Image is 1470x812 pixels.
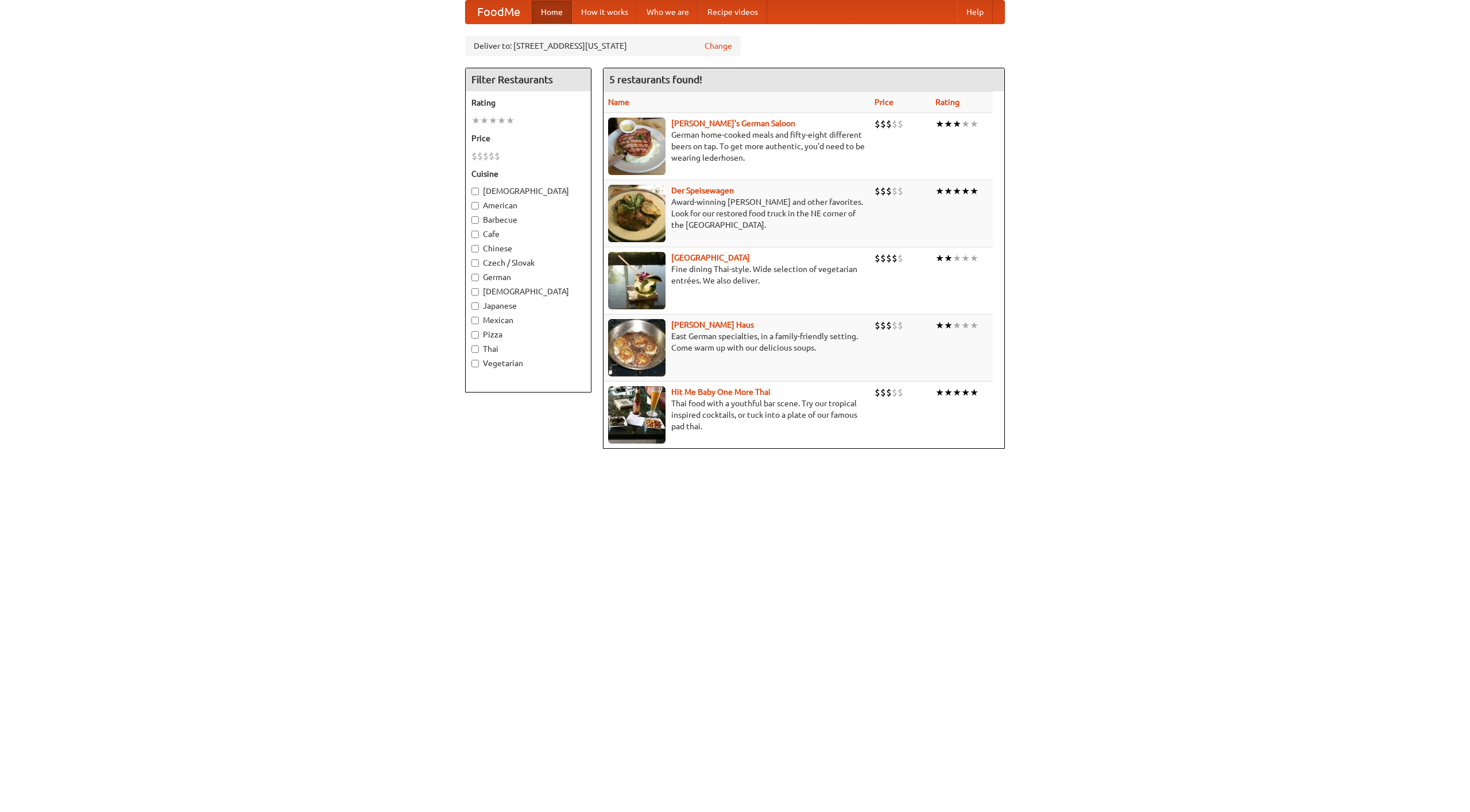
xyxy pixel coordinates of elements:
li: ★ [935,185,944,197]
li: ★ [953,252,961,265]
li: $ [886,185,892,197]
li: ★ [935,386,944,399]
h5: Price [471,133,585,144]
li: ★ [489,114,497,127]
label: Vegetarian [471,358,585,369]
a: Help [957,1,993,24]
a: [PERSON_NAME] Haus [671,320,754,329]
li: ★ [935,118,944,130]
p: Fine dining Thai-style. Wide selection of vegetarian entrées. We also deliver. [608,263,865,286]
a: Hit Me Baby One More Thai [671,387,771,397]
input: Cafe [471,231,479,238]
li: ★ [970,118,978,130]
h5: Cuisine [471,168,585,180]
li: $ [880,319,886,332]
li: ★ [506,114,514,127]
ng-pluralize: 5 restaurants found! [609,74,702,85]
input: Chinese [471,245,479,252]
li: ★ [944,386,953,399]
li: $ [489,150,494,162]
li: $ [892,386,898,399]
li: ★ [961,319,970,332]
label: Czech / Slovak [471,257,585,269]
li: $ [892,118,898,130]
img: babythai.jpg [608,386,666,444]
li: $ [875,118,880,130]
li: $ [880,252,886,265]
label: [DEMOGRAPHIC_DATA] [471,286,585,297]
label: Thai [471,343,585,355]
h4: Filter Restaurants [466,68,591,91]
li: $ [898,319,903,332]
li: $ [898,386,903,399]
li: ★ [953,185,961,197]
li: $ [494,150,500,162]
a: [PERSON_NAME]'s German Saloon [671,119,795,128]
li: ★ [961,185,970,197]
input: Mexican [471,317,479,324]
li: $ [886,386,892,399]
div: Deliver to: [STREET_ADDRESS][US_STATE] [465,36,741,56]
li: ★ [944,185,953,197]
li: ★ [961,386,970,399]
li: ★ [970,386,978,399]
img: speisewagen.jpg [608,185,666,242]
input: Vegetarian [471,360,479,367]
a: Price [875,98,893,107]
li: $ [477,150,483,162]
li: ★ [935,319,944,332]
li: ★ [970,252,978,265]
li: $ [886,252,892,265]
a: Name [608,98,629,107]
a: [GEOGRAPHIC_DATA] [671,253,750,262]
li: $ [898,118,903,130]
input: Japanese [471,302,479,310]
li: $ [880,185,886,197]
li: $ [483,150,489,162]
label: [DEMOGRAPHIC_DATA] [471,185,585,197]
label: Mexican [471,314,585,326]
li: ★ [944,319,953,332]
li: ★ [970,319,978,332]
img: esthers.jpg [608,118,666,175]
li: ★ [953,386,961,399]
input: [DEMOGRAPHIC_DATA] [471,288,479,296]
li: $ [892,319,898,332]
label: Barbecue [471,214,585,226]
li: ★ [944,252,953,265]
li: $ [875,252,880,265]
a: Der Speisewagen [671,186,734,195]
p: Award-winning [PERSON_NAME] and other favorites. Look for our restored food truck in the NE corne... [608,196,865,231]
li: ★ [471,114,480,127]
li: ★ [961,252,970,265]
li: $ [875,319,880,332]
li: ★ [953,319,961,332]
a: Who we are [637,1,698,24]
input: American [471,202,479,209]
li: ★ [961,118,970,130]
li: ★ [944,118,953,130]
a: Change [705,40,732,52]
li: $ [898,252,903,265]
li: $ [875,185,880,197]
a: Recipe videos [698,1,767,24]
li: $ [892,185,898,197]
input: Thai [471,345,479,353]
li: $ [880,386,886,399]
li: $ [886,118,892,130]
label: Chinese [471,243,585,254]
label: German [471,271,585,283]
li: ★ [970,185,978,197]
input: [DEMOGRAPHIC_DATA] [471,188,479,195]
label: Pizza [471,329,585,340]
h5: Rating [471,97,585,108]
img: satay.jpg [608,252,666,309]
li: $ [898,185,903,197]
p: Thai food with a youthful bar scene. Try our tropical inspired cocktails, or tuck into a plate of... [608,398,865,432]
label: American [471,200,585,211]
